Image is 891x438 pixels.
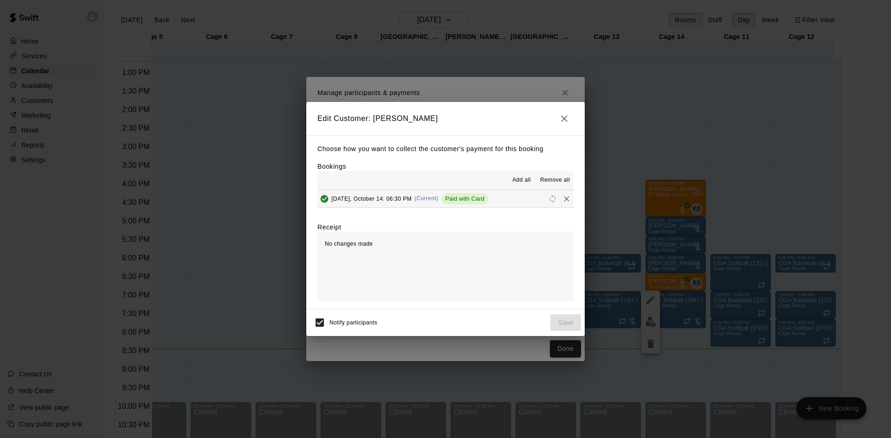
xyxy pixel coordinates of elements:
[317,190,574,207] button: Added & Paid[DATE], October 14: 06:30 PM(Current)Paid with CardRescheduleRemove
[536,173,574,188] button: Remove all
[317,163,346,170] label: Bookings
[306,102,585,135] h2: Edit Customer: [PERSON_NAME]
[325,241,373,247] span: No changes made
[546,195,560,202] span: Reschedule
[317,192,331,206] button: Added & Paid
[512,176,531,185] span: Add all
[317,143,574,155] p: Choose how you want to collect the customer's payment for this booking
[560,195,574,202] span: Remove
[329,319,377,326] span: Notify participants
[441,195,488,202] span: Paid with Card
[414,195,439,202] span: (Current)
[540,176,570,185] span: Remove all
[507,173,536,188] button: Add all
[317,222,341,232] label: Receipt
[331,195,412,202] span: [DATE], October 14: 06:30 PM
